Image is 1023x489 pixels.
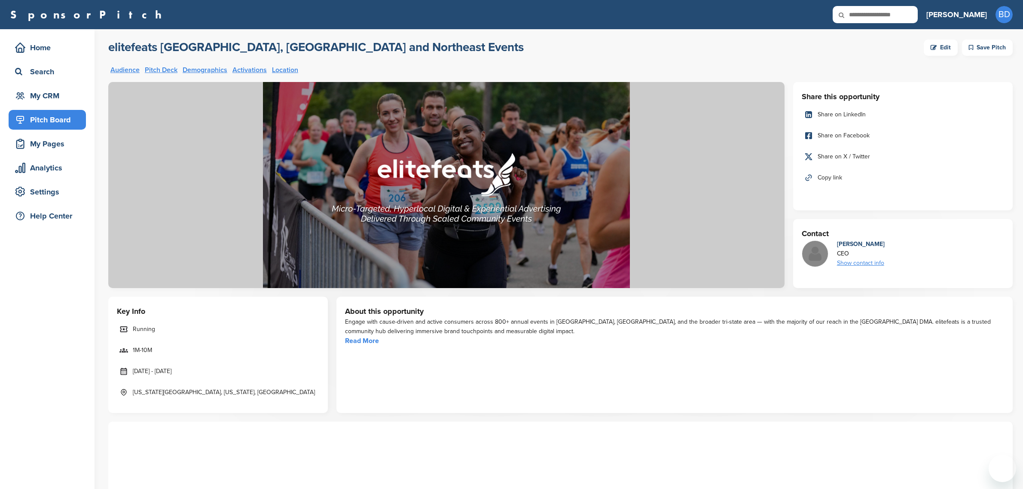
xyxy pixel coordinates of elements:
[13,40,86,55] div: Home
[9,182,86,202] a: Settings
[183,67,227,73] a: Demographics
[108,39,524,55] h2: elitefeats [GEOGRAPHIC_DATA], [GEOGRAPHIC_DATA] and Northeast Events
[926,9,987,21] h3: [PERSON_NAME]
[133,325,155,334] span: Running
[818,152,870,161] span: Share on X / Twitter
[802,169,1004,187] a: Copy link
[133,367,171,376] span: [DATE] - [DATE]
[13,112,86,128] div: Pitch Board
[13,160,86,176] div: Analytics
[345,317,1004,336] div: Engage with cause-driven and active consumers across 800+ annual events in [GEOGRAPHIC_DATA], [GE...
[962,39,1013,56] div: Save Pitch
[924,39,958,56] a: Edit
[818,173,842,182] span: Copy link
[110,67,140,73] a: Audience
[9,62,86,82] a: Search
[13,208,86,224] div: Help Center
[996,6,1013,23] span: BD
[989,455,1016,482] iframe: Button to launch messaging window
[837,249,885,258] div: CEO
[802,228,1004,240] h3: Contact
[13,136,86,152] div: My Pages
[108,82,785,288] img: Sponsorpitch &
[9,86,86,106] a: My CRM
[10,9,167,20] a: SponsorPitch
[13,184,86,200] div: Settings
[232,67,267,73] a: Activations
[145,67,177,73] a: Pitch Deck
[802,127,1004,145] a: Share on Facebook
[802,106,1004,124] a: Share on LinkedIn
[133,388,315,397] span: [US_STATE][GEOGRAPHIC_DATA], [US_STATE], [GEOGRAPHIC_DATA]
[13,88,86,103] div: My CRM
[818,110,866,119] span: Share on LinkedIn
[802,148,1004,166] a: Share on X / Twitter
[9,134,86,154] a: My Pages
[837,240,885,249] div: [PERSON_NAME]
[108,39,524,56] a: elitefeats [GEOGRAPHIC_DATA], [GEOGRAPHIC_DATA] and Northeast Events
[818,131,870,140] span: Share on Facebook
[9,38,86,58] a: Home
[345,305,1004,317] h3: About this opportunity
[9,206,86,226] a: Help Center
[13,64,86,79] div: Search
[133,346,152,355] span: 1M-10M
[802,91,1004,103] h3: Share this opportunity
[9,110,86,130] a: Pitch Board
[837,258,885,268] div: Show contact info
[117,305,319,317] h3: Key Info
[926,5,987,24] a: [PERSON_NAME]
[272,67,298,73] a: Location
[345,337,379,345] a: Read More
[9,158,86,178] a: Analytics
[802,241,828,267] img: Missing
